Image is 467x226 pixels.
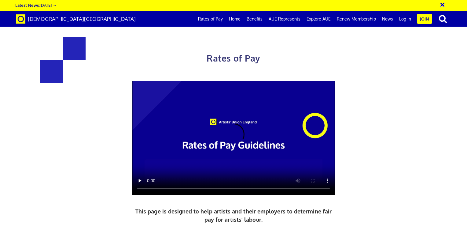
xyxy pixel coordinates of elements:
a: Rates of Pay [195,11,226,27]
span: [DEMOGRAPHIC_DATA][GEOGRAPHIC_DATA] [28,16,136,22]
a: Join [417,14,432,24]
a: Explore AUE [303,11,334,27]
a: News [379,11,396,27]
a: Brand [DEMOGRAPHIC_DATA][GEOGRAPHIC_DATA] [12,11,140,27]
a: Benefits [244,11,266,27]
a: Home [226,11,244,27]
button: search [433,12,452,25]
strong: Latest News: [15,2,40,8]
a: Renew Membership [334,11,379,27]
span: Rates of Pay [207,53,260,64]
a: Log in [396,11,414,27]
a: Latest News:[DATE] → [15,2,57,8]
a: AUE Represents [266,11,303,27]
